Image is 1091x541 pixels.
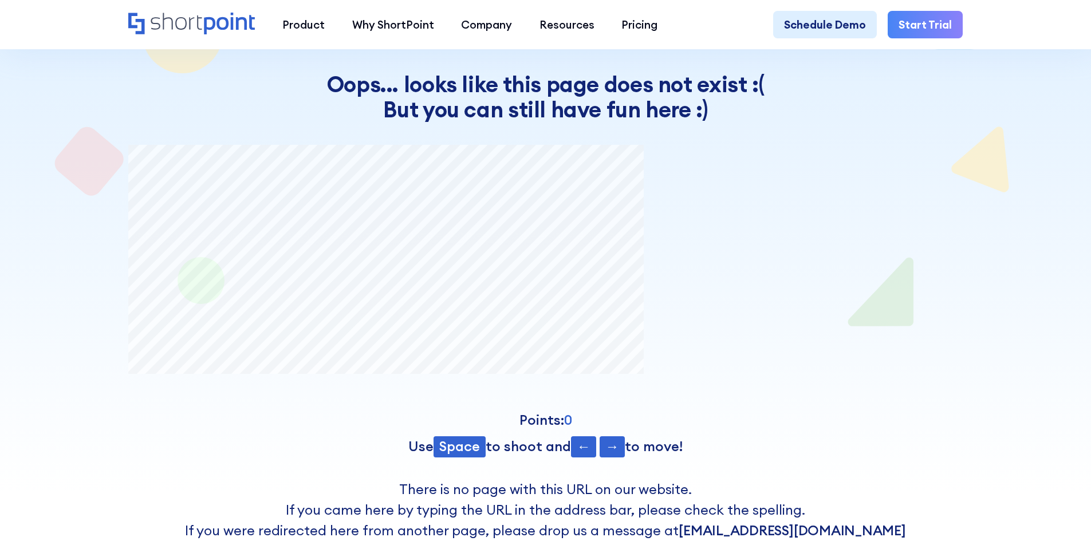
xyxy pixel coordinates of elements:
p: There is no page with this URL on our website. If you came here by typing the URL in the address ... [128,479,963,540]
a: Resources [526,11,608,38]
div: Pricing [621,17,657,33]
a: Why ShortPoint [338,11,448,38]
a: Start Trial [888,11,963,38]
a: [EMAIL_ADDRESS][DOMAIN_NAME] [679,522,905,539]
h4: Oops... looks like this page does not exist :( But you can still have fun here :) [128,72,963,122]
a: Product [269,11,338,38]
a: Home [128,13,255,36]
span: Space [434,436,486,457]
a: Pricing [608,11,672,38]
div: Resources [539,17,594,33]
p: Points: [128,410,963,431]
div: Company [461,17,512,33]
div: Product [282,17,325,33]
p: Use to shoot and to move! [128,436,963,457]
span: 0 [564,411,572,428]
div: Why ShortPoint [352,17,434,33]
a: Company [447,11,526,38]
span: → [600,436,625,457]
a: Schedule Demo [773,11,877,38]
iframe: Chat Widget [885,408,1091,541]
span: ← [571,436,596,457]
